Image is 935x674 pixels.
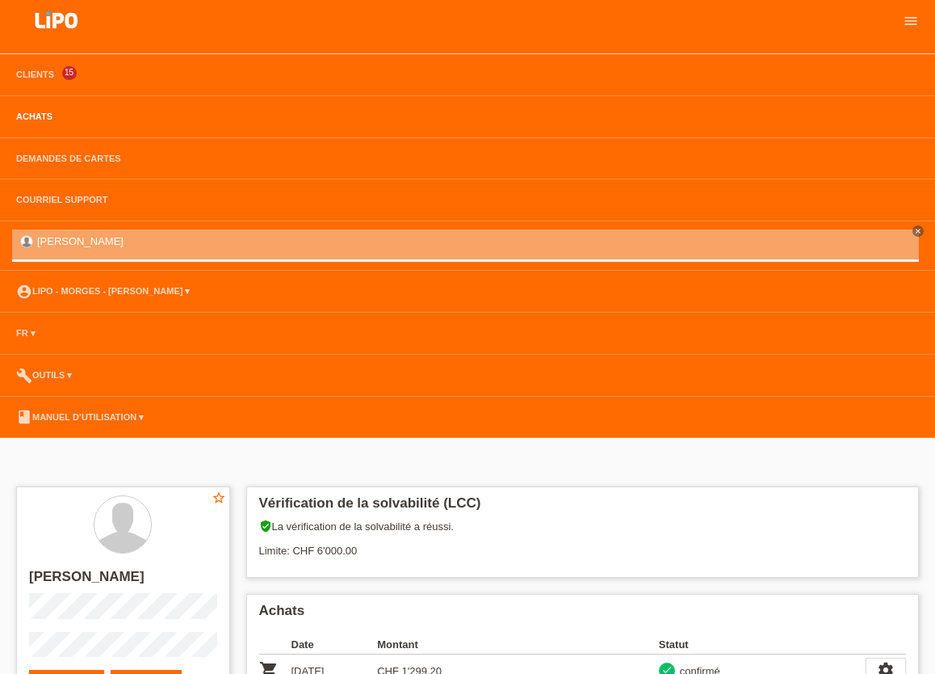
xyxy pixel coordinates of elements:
[259,495,907,520] h2: Vérification de la solvabilité (LCC)
[16,368,32,384] i: build
[8,70,62,79] a: Clients
[659,635,866,655] th: Statut
[291,635,378,655] th: Date
[37,235,124,247] a: [PERSON_NAME]
[377,635,463,655] th: Montant
[8,286,198,296] a: account_circleLIPO - Morges - [PERSON_NAME] ▾
[8,112,61,121] a: Achats
[8,370,80,380] a: buildOutils ▾
[259,520,907,569] div: La vérification de la solvabilité a réussi. Limite: CHF 6'000.00
[912,225,924,237] a: close
[259,603,907,627] h2: Achats
[903,13,919,29] i: menu
[212,491,226,508] a: star_border
[16,284,32,300] i: account_circle
[16,33,97,45] a: LIPO pay
[8,195,115,204] a: Courriel Support
[895,15,927,25] a: menu
[29,569,217,593] h2: [PERSON_NAME]
[8,154,129,163] a: Demandes de cartes
[62,66,77,80] span: 15
[8,412,152,422] a: bookManuel d’utilisation ▾
[212,491,226,505] i: star_border
[8,328,44,338] a: FR ▾
[16,409,32,425] i: book
[914,227,922,235] i: close
[259,520,272,533] i: verified_user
